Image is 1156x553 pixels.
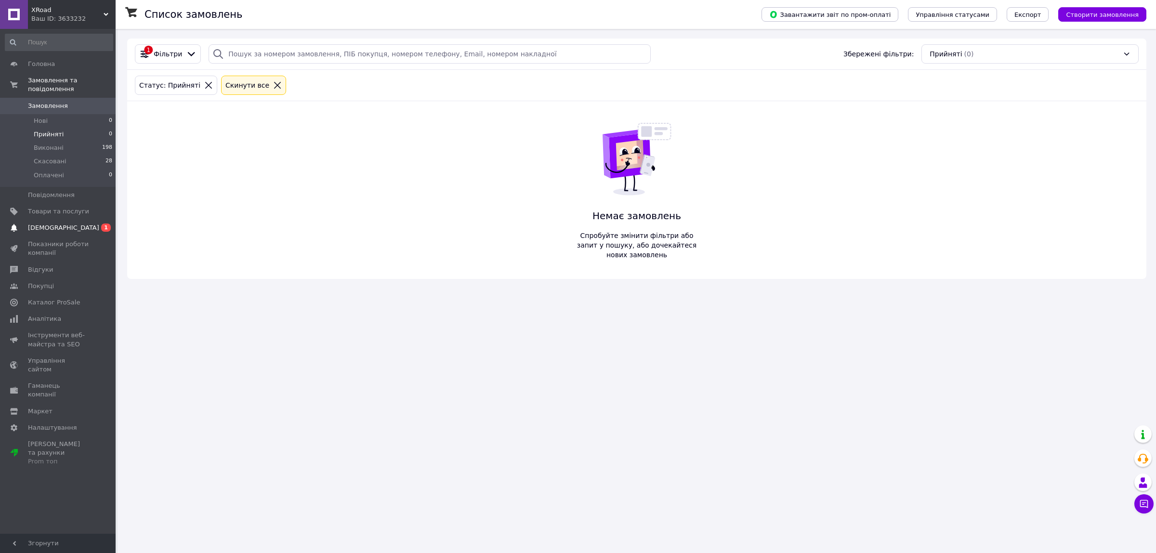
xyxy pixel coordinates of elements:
[137,80,202,91] div: Статус: Прийняті
[28,315,61,323] span: Аналітика
[28,191,75,199] span: Повідомлення
[34,144,64,152] span: Виконані
[109,171,112,180] span: 0
[28,298,80,307] span: Каталог ProSale
[28,207,89,216] span: Товари та послуги
[28,224,99,232] span: [DEMOGRAPHIC_DATA]
[908,7,997,22] button: Управління статусами
[144,9,242,20] h1: Список замовлень
[573,231,700,260] span: Спробуйте змінити фільтри або запит у пошуку, або дочекайтеся нових замовлень
[102,144,112,152] span: 198
[1014,11,1041,18] span: Експорт
[843,49,914,59] span: Збережені фільтри:
[28,265,53,274] span: Відгуки
[28,407,53,416] span: Маркет
[105,157,112,166] span: 28
[1134,494,1154,513] button: Чат з покупцем
[28,102,68,110] span: Замовлення
[101,224,111,232] span: 1
[1066,11,1139,18] span: Створити замовлення
[31,6,104,14] span: XRoad
[154,49,182,59] span: Фільтри
[34,130,64,139] span: Прийняті
[1058,7,1146,22] button: Створити замовлення
[762,7,898,22] button: Завантажити звіт по пром-оплаті
[109,130,112,139] span: 0
[28,331,89,348] span: Інструменти веб-майстра та SEO
[28,423,77,432] span: Налаштування
[31,14,116,23] div: Ваш ID: 3633232
[916,11,989,18] span: Управління статусами
[769,10,891,19] span: Завантажити звіт по пром-оплаті
[28,440,89,466] span: [PERSON_NAME] та рахунки
[34,117,48,125] span: Нові
[964,50,974,58] span: (0)
[223,80,271,91] div: Cкинути все
[28,382,89,399] span: Гаманець компанії
[573,209,700,223] span: Немає замовлень
[28,356,89,374] span: Управління сайтом
[28,240,89,257] span: Показники роботи компанії
[34,157,66,166] span: Скасовані
[28,60,55,68] span: Головна
[28,457,89,466] div: Prom топ
[109,117,112,125] span: 0
[34,171,64,180] span: Оплачені
[209,44,650,64] input: Пошук за номером замовлення, ПІБ покупця, номером телефону, Email, номером накладної
[1007,7,1049,22] button: Експорт
[28,282,54,290] span: Покупці
[1049,10,1146,18] a: Створити замовлення
[5,34,113,51] input: Пошук
[930,49,962,59] span: Прийняті
[28,76,116,93] span: Замовлення та повідомлення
